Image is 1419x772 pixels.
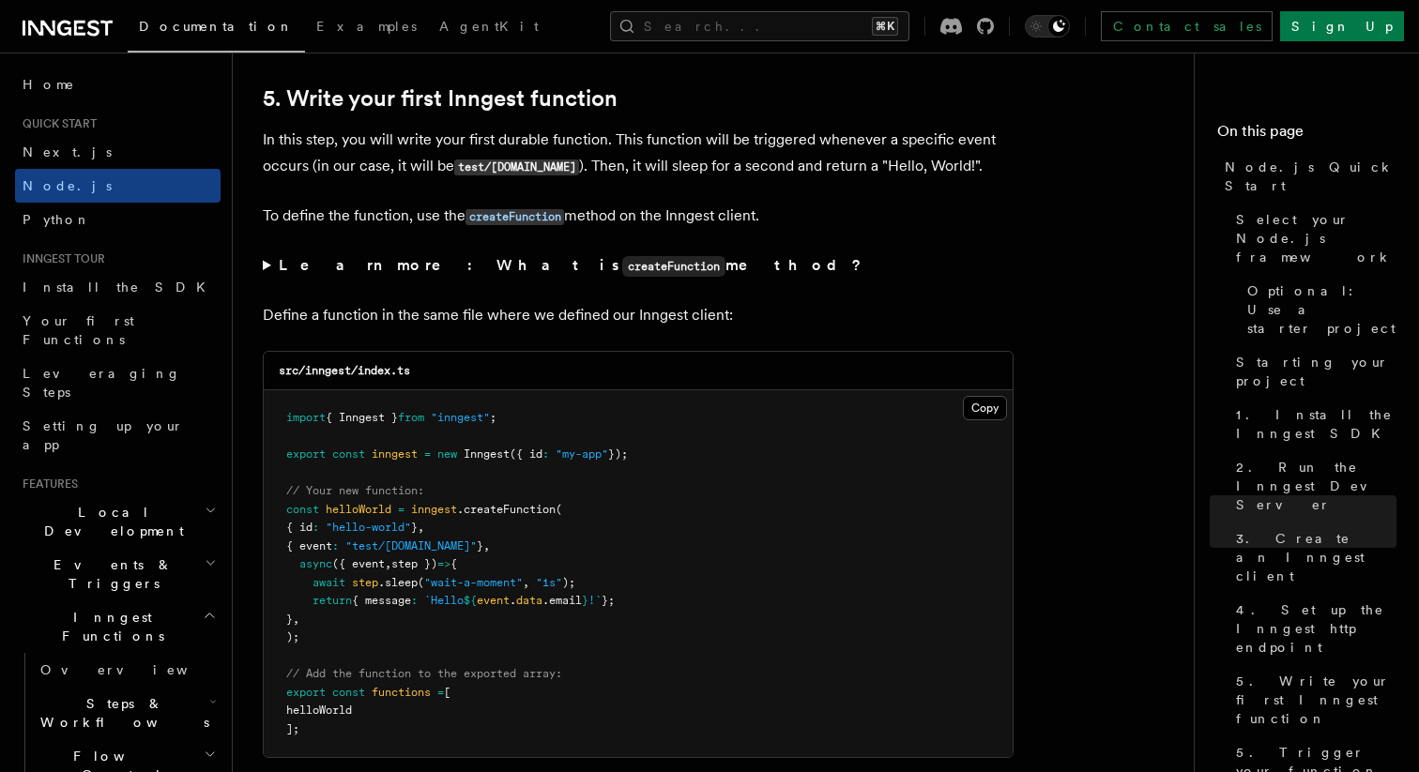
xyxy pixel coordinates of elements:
[316,19,417,34] span: Examples
[332,447,365,461] span: const
[477,539,483,553] span: }
[263,127,1014,180] p: In this step, you will write your first durable function. This function will be triggered wheneve...
[424,594,464,607] span: `Hello
[15,270,221,304] a: Install the SDK
[411,503,457,516] span: inngest
[1236,529,1396,585] span: 3. Create an Inngest client
[437,447,457,461] span: new
[263,302,1014,328] p: Define a function in the same file where we defined our Inngest client:
[313,594,352,607] span: return
[15,608,203,645] span: Inngest Functions
[40,662,234,677] span: Overview
[411,521,418,534] span: }
[372,686,431,699] span: functions
[326,503,391,516] span: helloWorld
[562,576,575,589] span: );
[15,548,221,600] button: Events & Triggers
[286,686,326,699] span: export
[1247,281,1396,338] span: Optional: Use a starter project
[437,557,450,570] span: =>
[286,722,299,735] span: ];
[286,539,332,553] span: { event
[454,159,579,175] code: test/[DOMAIN_NAME]
[510,447,542,461] span: ({ id
[418,576,424,589] span: (
[602,594,615,607] span: };
[23,280,217,295] span: Install the SDK
[1228,664,1396,735] a: 5. Write your first Inngest function
[398,411,424,424] span: from
[542,447,549,461] span: :
[1228,450,1396,522] a: 2. Run the Inngest Dev Server
[391,557,437,570] span: step })
[352,576,378,589] span: step
[431,411,490,424] span: "inngest"
[1236,405,1396,443] span: 1. Install the Inngest SDK
[33,687,221,739] button: Steps & Workflows
[622,256,725,277] code: createFunction
[279,364,410,377] code: src/inngest/index.ts
[1236,353,1396,390] span: Starting your project
[1236,672,1396,728] span: 5. Write your first Inngest function
[372,447,418,461] span: inngest
[510,594,516,607] span: .
[1228,522,1396,593] a: 3. Create an Inngest client
[536,576,562,589] span: "1s"
[33,653,221,687] a: Overview
[15,495,221,548] button: Local Development
[23,313,134,347] span: Your first Functions
[263,252,1014,280] summary: Learn more: What iscreateFunctionmethod?
[464,447,510,461] span: Inngest
[1225,158,1396,195] span: Node.js Quick Start
[1236,600,1396,657] span: 4. Set up the Inngest http endpoint
[15,116,97,131] span: Quick start
[582,594,588,607] span: }
[15,555,205,593] span: Events & Triggers
[279,256,865,274] strong: Learn more: What is method?
[872,17,898,36] kbd: ⌘K
[1217,150,1396,203] a: Node.js Quick Start
[465,206,564,224] a: createFunction
[23,178,112,193] span: Node.js
[464,594,477,607] span: ${
[286,667,562,680] span: // Add the function to the exported array:
[15,169,221,203] a: Node.js
[437,686,444,699] span: =
[139,19,294,34] span: Documentation
[424,447,431,461] span: =
[1228,203,1396,274] a: Select your Node.js framework
[1228,593,1396,664] a: 4. Set up the Inngest http endpoint
[1228,398,1396,450] a: 1. Install the Inngest SDK
[556,503,562,516] span: (
[352,594,411,607] span: { message
[23,75,75,94] span: Home
[411,594,418,607] span: :
[385,557,391,570] span: ,
[450,557,457,570] span: {
[15,304,221,356] a: Your first Functions
[15,68,221,101] a: Home
[556,447,608,461] span: "my-app"
[523,576,529,589] span: ,
[263,85,618,112] a: 5. Write your first Inngest function
[33,694,209,732] span: Steps & Workflows
[332,557,385,570] span: ({ event
[263,203,1014,230] p: To define the function, use the method on the Inngest client.
[1025,15,1070,38] button: Toggle dark mode
[345,539,477,553] span: "test/[DOMAIN_NAME]"
[128,6,305,53] a: Documentation
[608,447,628,461] span: });
[1101,11,1273,41] a: Contact sales
[293,613,299,626] span: ,
[23,418,184,452] span: Setting up your app
[15,135,221,169] a: Next.js
[286,503,319,516] span: const
[286,521,313,534] span: { id
[444,686,450,699] span: [
[1217,120,1396,150] h4: On this page
[313,576,345,589] span: await
[457,503,556,516] span: .createFunction
[1236,458,1396,514] span: 2. Run the Inngest Dev Server
[299,557,332,570] span: async
[477,594,510,607] span: event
